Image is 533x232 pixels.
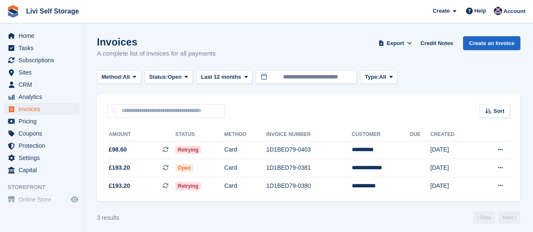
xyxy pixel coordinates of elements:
[471,211,522,224] nav: Page
[266,177,352,195] td: 1D1BED79-0380
[224,128,266,141] th: Method
[19,103,69,115] span: Invoices
[4,152,80,164] a: menu
[19,67,69,78] span: Sites
[352,128,410,141] th: Customer
[19,140,69,152] span: Protection
[102,73,123,81] span: Method:
[70,195,80,205] a: Preview store
[504,7,525,16] span: Account
[494,7,502,15] img: Jim
[19,128,69,139] span: Coupons
[417,36,456,50] a: Credit Notes
[8,183,84,192] span: Storefront
[473,211,495,224] a: Previous
[201,73,241,81] span: Last 12 months
[4,42,80,54] a: menu
[19,79,69,91] span: CRM
[175,128,224,141] th: Status
[493,107,504,115] span: Sort
[4,54,80,66] a: menu
[175,164,193,172] span: Open
[109,181,130,190] span: £193.20
[266,159,352,177] td: 1D1BED79-0381
[23,4,82,18] a: Livi Self Storage
[410,128,431,141] th: Due
[4,128,80,139] a: menu
[498,211,520,224] a: Next
[97,49,216,59] p: A complete list of invoices for all payments
[4,91,80,103] a: menu
[430,141,476,159] td: [DATE]
[19,54,69,66] span: Subscriptions
[430,159,476,177] td: [DATE]
[109,163,130,172] span: £193.20
[4,194,80,205] a: menu
[19,42,69,54] span: Tasks
[360,70,397,84] button: Type: All
[19,152,69,164] span: Settings
[7,5,19,18] img: stora-icon-8386f47178a22dfd0bd8f6a31ec36ba5ce8667c1dd55bd0f319d3a0aa187defe.svg
[224,141,266,159] td: Card
[266,141,352,159] td: 1D1BED79-0403
[433,7,450,15] span: Create
[430,128,476,141] th: Created
[19,194,69,205] span: Online Store
[266,128,352,141] th: Invoice Number
[149,73,168,81] span: Status:
[4,103,80,115] a: menu
[365,73,379,81] span: Type:
[19,91,69,103] span: Analytics
[19,115,69,127] span: Pricing
[123,73,130,81] span: All
[387,39,404,48] span: Export
[224,177,266,195] td: Card
[4,79,80,91] a: menu
[97,70,141,84] button: Method: All
[4,164,80,176] a: menu
[430,177,476,195] td: [DATE]
[107,128,175,141] th: Amount
[109,145,127,154] span: £98.60
[463,36,520,50] a: Create an Invoice
[4,140,80,152] a: menu
[224,159,266,177] td: Card
[97,36,216,48] h1: Invoices
[474,7,486,15] span: Help
[175,182,201,190] span: Retrying
[168,73,182,81] span: Open
[4,30,80,42] a: menu
[379,73,386,81] span: All
[377,36,414,50] button: Export
[175,146,201,154] span: Retrying
[97,213,119,222] div: 3 results
[4,115,80,127] a: menu
[145,70,193,84] button: Status: Open
[19,30,69,42] span: Home
[196,70,252,84] button: Last 12 months
[4,67,80,78] a: menu
[19,164,69,176] span: Capital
